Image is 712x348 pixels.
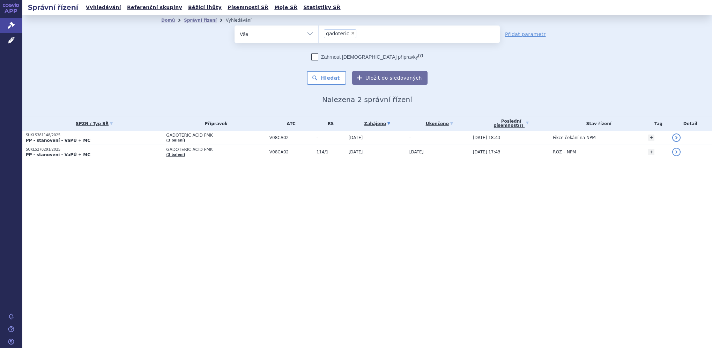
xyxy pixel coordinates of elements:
[549,116,645,131] th: Stav řízení
[351,31,355,35] span: ×
[409,119,469,129] a: Ukončeno
[352,71,428,85] button: Uložit do sledovaných
[26,147,163,152] p: SUKLS270291/2025
[317,150,345,154] span: 114/1
[473,150,500,154] span: [DATE] 17:43
[186,3,224,12] a: Běžící lhůty
[163,116,266,131] th: Přípravek
[266,116,313,131] th: ATC
[648,149,654,155] a: +
[26,152,90,157] strong: PP - stanovení - VaPÚ + MC
[349,119,406,129] a: Zahájeno
[313,116,345,131] th: RS
[473,116,550,131] a: Poslednípísemnost(?)
[226,15,261,26] li: Vyhledávání
[225,3,270,12] a: Písemnosti SŘ
[349,135,363,140] span: [DATE]
[322,95,412,104] span: Nalezena 2 správní řízení
[669,116,712,131] th: Detail
[184,18,217,23] a: Správní řízení
[26,119,163,129] a: SPZN / Typ SŘ
[311,53,423,60] label: Zahrnout [DEMOGRAPHIC_DATA] přípravky
[672,148,681,156] a: detail
[269,150,313,154] span: V08CA02
[326,31,349,36] span: gadoteric
[648,135,654,141] a: +
[553,150,576,154] span: ROZ – NPM
[161,18,175,23] a: Domů
[26,133,163,138] p: SUKLS381148/2025
[166,153,185,157] a: (3 balení)
[505,31,546,38] a: Přidat parametr
[473,135,500,140] span: [DATE] 18:43
[22,2,84,12] h2: Správní řízení
[84,3,123,12] a: Vyhledávání
[269,135,313,140] span: V08CA02
[307,71,346,85] button: Hledat
[553,135,595,140] span: Fikce čekání na NPM
[518,124,523,128] abbr: (?)
[166,147,266,152] span: GADOTERIC ACID FMK
[166,138,185,142] a: (3 balení)
[645,116,669,131] th: Tag
[317,135,345,140] span: -
[125,3,184,12] a: Referenční skupiny
[409,135,411,140] span: -
[349,150,363,154] span: [DATE]
[166,133,266,138] span: GADOTERIC ACID FMK
[358,29,362,38] input: gadoteric
[272,3,299,12] a: Moje SŘ
[409,150,424,154] span: [DATE]
[301,3,342,12] a: Statistiky SŘ
[672,133,681,142] a: detail
[418,53,423,58] abbr: (?)
[26,138,90,143] strong: PP - stanovení - VaPÚ + MC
